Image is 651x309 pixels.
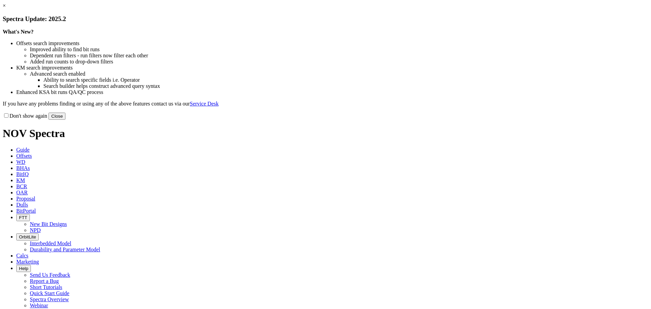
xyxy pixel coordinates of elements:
[19,234,36,239] span: OrbitLite
[16,65,648,71] li: KM search improvements
[3,101,648,107] p: If you have any problems finding or using any of the above features contact us via our
[16,165,30,171] span: BHAs
[48,113,65,120] button: Close
[30,278,59,284] a: Report a Bug
[190,101,219,107] a: Service Desk
[30,71,648,77] li: Advanced search enabled
[3,29,34,35] strong: What's New?
[19,266,28,271] span: Help
[30,303,48,308] a: Webinar
[30,290,69,296] a: Quick Start Guide
[43,83,648,89] li: Search builder helps construct advanced query syntax
[16,202,28,208] span: Dulls
[16,190,28,195] span: OAR
[30,247,100,252] a: Durability and Parameter Model
[16,89,648,95] li: Enhanced KSA bit runs QA/QC process
[16,208,36,214] span: BitPortal
[16,159,25,165] span: WD
[16,184,27,189] span: BCR
[3,113,47,119] label: Don't show again
[3,127,648,140] h1: NOV Spectra
[30,296,69,302] a: Spectra Overview
[43,77,648,83] li: Ability to search specific fields i.e. Operator
[30,240,71,246] a: Interbedded Model
[30,221,67,227] a: New Bit Designs
[3,15,648,23] h3: Spectra Update: 2025.2
[30,59,648,65] li: Added run counts to drop-down filters
[30,272,70,278] a: Send Us Feedback
[30,53,648,59] li: Dependent run filters - run filters now filter each other
[16,259,39,265] span: Marketing
[16,40,648,46] li: Offsets search improvements
[16,147,29,153] span: Guide
[30,284,62,290] a: Short Tutorials
[16,177,25,183] span: KM
[19,215,27,220] span: FTT
[3,3,6,8] a: ×
[30,46,648,53] li: Improved ability to find bit runs
[30,227,41,233] a: NPD
[16,253,28,258] span: Calcs
[16,196,35,201] span: Proposal
[16,171,28,177] span: BitIQ
[16,153,32,159] span: Offsets
[4,113,8,118] input: Don't show again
